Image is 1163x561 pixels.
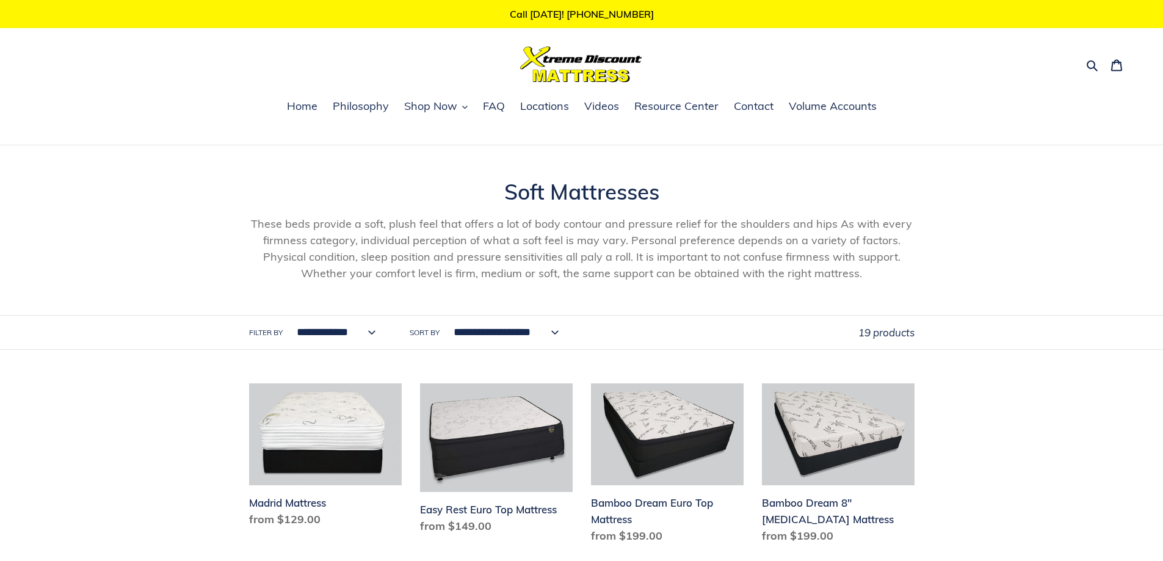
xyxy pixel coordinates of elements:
[789,99,877,114] span: Volume Accounts
[249,383,402,532] a: Madrid Mattress
[520,99,569,114] span: Locations
[420,383,573,539] a: Easy Rest Euro Top Mattress
[584,99,619,114] span: Videos
[333,99,389,114] span: Philosophy
[251,217,912,280] span: These beds provide a soft, plush feel that offers a lot of body contour and pressure relief for t...
[591,383,744,549] a: Bamboo Dream Euro Top Mattress
[520,46,642,82] img: Xtreme Discount Mattress
[404,99,457,114] span: Shop Now
[398,98,474,116] button: Shop Now
[634,99,719,114] span: Resource Center
[728,98,780,116] a: Contact
[477,98,511,116] a: FAQ
[287,99,317,114] span: Home
[327,98,395,116] a: Philosophy
[504,178,659,205] span: Soft Mattresses
[281,98,324,116] a: Home
[410,327,440,338] label: Sort by
[483,99,505,114] span: FAQ
[628,98,725,116] a: Resource Center
[734,99,774,114] span: Contact
[783,98,883,116] a: Volume Accounts
[578,98,625,116] a: Videos
[514,98,575,116] a: Locations
[249,327,283,338] label: Filter by
[762,383,915,549] a: Bamboo Dream 8" Memory Foam Mattress
[858,326,915,339] span: 19 products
